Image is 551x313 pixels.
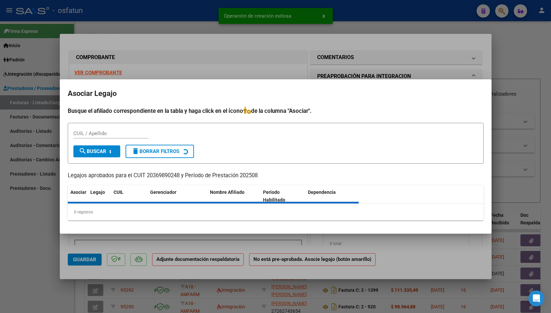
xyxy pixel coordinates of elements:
[68,172,484,180] p: Legajos aprobados para el CUIT 20369890248 y Período de Prestación 202508
[68,204,484,220] div: 0 registros
[90,190,105,195] span: Legajo
[305,185,359,207] datatable-header-cell: Dependencia
[308,190,336,195] span: Dependencia
[73,145,120,157] button: Buscar
[126,145,194,158] button: Borrar Filtros
[79,148,106,154] span: Buscar
[132,148,179,154] span: Borrar Filtros
[70,190,86,195] span: Asociar
[114,190,124,195] span: CUIL
[150,190,176,195] span: Gerenciador
[68,87,484,100] h2: Asociar Legajo
[68,185,88,207] datatable-header-cell: Asociar
[132,147,139,155] mat-icon: delete
[263,190,285,202] span: Periodo Habilitado
[79,147,87,155] mat-icon: search
[260,185,305,207] datatable-header-cell: Periodo Habilitado
[207,185,261,207] datatable-header-cell: Nombre Afiliado
[210,190,244,195] span: Nombre Afiliado
[111,185,147,207] datatable-header-cell: CUIL
[88,185,111,207] datatable-header-cell: Legajo
[147,185,207,207] datatable-header-cell: Gerenciador
[528,290,544,306] div: Open Intercom Messenger
[68,107,484,115] h4: Busque el afiliado correspondiente en la tabla y haga click en el ícono de la columna "Asociar".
